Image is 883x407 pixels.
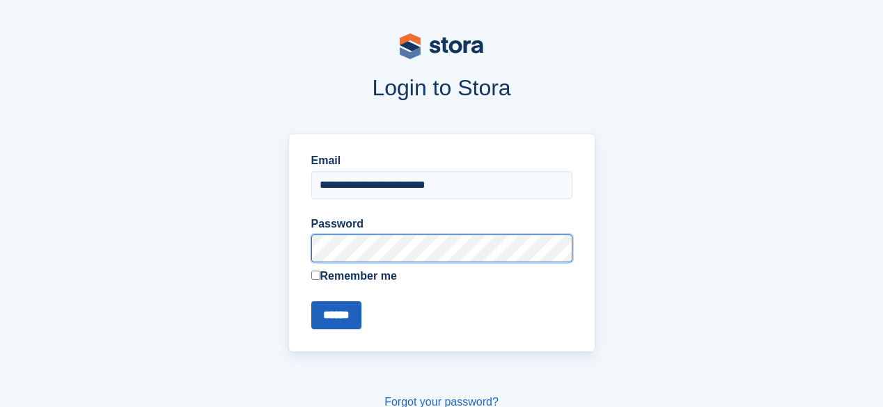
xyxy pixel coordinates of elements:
input: Remember me [311,271,320,280]
label: Email [311,152,572,169]
label: Remember me [311,268,572,285]
h1: Login to Stora [61,75,822,100]
img: stora-logo-53a41332b3708ae10de48c4981b4e9114cc0af31d8433b30ea865607fb682f29.svg [400,33,483,59]
label: Password [311,216,572,232]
